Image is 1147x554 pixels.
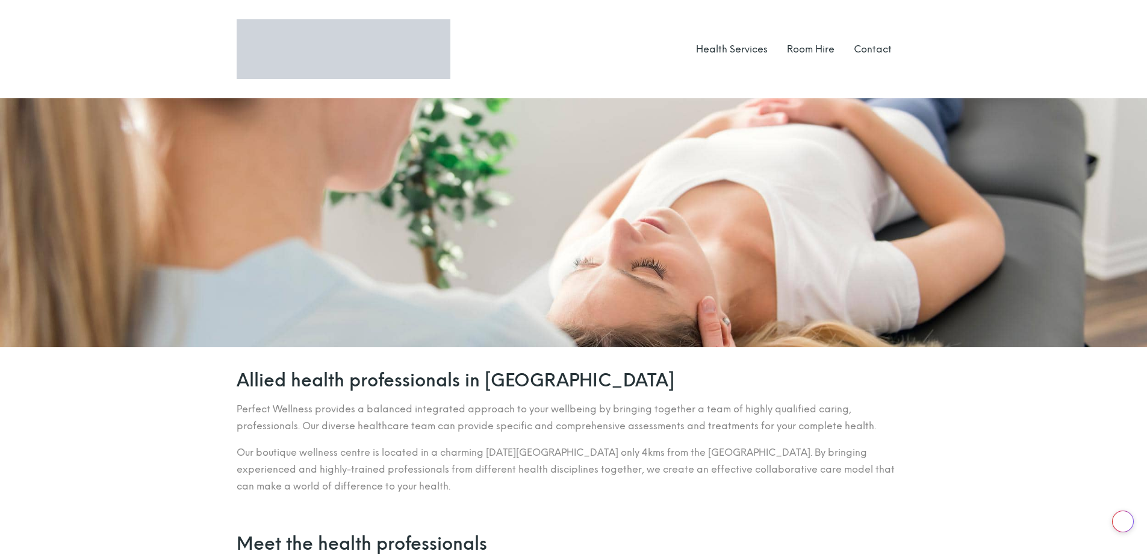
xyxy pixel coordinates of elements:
[787,43,835,55] a: Room Hire
[696,43,768,55] a: Health Services
[237,444,911,495] p: Our boutique wellness centre is located in a charming [DATE][GEOGRAPHIC_DATA] only 4kms from the ...
[237,19,450,79] img: Logo Perfect Wellness 710x197
[854,43,892,55] a: Contact
[237,535,911,552] h2: Meet the health professionals
[237,401,911,435] p: Perfect Wellness provides a balanced integrated approach to your wellbeing by bringing together a...
[237,371,911,389] h2: Allied health professionals in [GEOGRAPHIC_DATA]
